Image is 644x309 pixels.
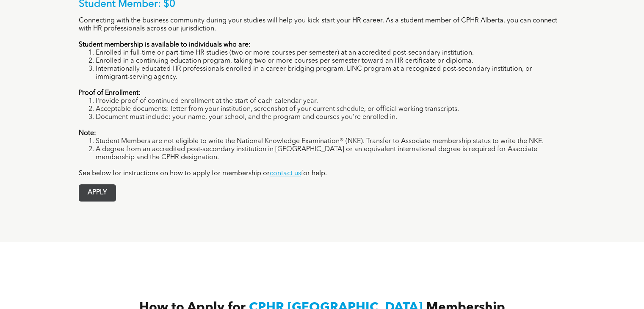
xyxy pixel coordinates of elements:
strong: Proof of Enrollment: [79,90,141,97]
li: Acceptable documents: letter from your institution, screenshot of your current schedule, or offic... [96,105,566,113]
li: Enrolled in a continuing education program, taking two or more courses per semester toward an HR ... [96,57,566,65]
li: Internationally educated HR professionals enrolled in a career bridging program, LINC program at ... [96,65,566,81]
p: See below for instructions on how to apply for membership or for help. [79,170,566,178]
p: Connecting with the business community during your studies will help you kick-start your HR caree... [79,17,566,33]
a: APPLY [79,184,116,201]
li: Student Members are not eligible to write the National Knowledge Examination® (NKE). Transfer to ... [96,138,566,146]
a: contact us [270,170,301,177]
li: A degree from an accredited post-secondary institution in [GEOGRAPHIC_DATA] or an equivalent inte... [96,146,566,162]
strong: Student membership is available to individuals who are: [79,41,251,48]
li: Enrolled in full-time or part-time HR studies (two or more courses per semester) at an accredited... [96,49,566,57]
li: Provide proof of continued enrollment at the start of each calendar year. [96,97,566,105]
strong: Note: [79,130,96,137]
li: Document must include: your name, your school, and the program and courses you’re enrolled in. [96,113,566,121]
span: APPLY [79,185,116,201]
